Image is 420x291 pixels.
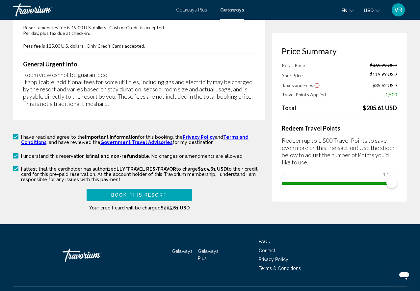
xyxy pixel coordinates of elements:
span: Your credit card will be charged [89,205,190,210]
p: Redeem up to 1,500 Travel Points to save even more on this transaction! Use the slider below to a... [282,137,397,166]
a: Getaways [172,249,193,254]
td: Pets fee is 125.00 U.S. dollars . Only Credit Cards accepted. [23,38,255,54]
span: $205.61 USD [198,166,227,172]
a: Travorium [13,3,170,16]
td: Resort amenities fee is 19.00 U.S. dollars . Cash or Credit is accepted. Per day, plus tax due at... [23,22,255,38]
p: I attest that the cardholder has authorized to charge to their credit card for this pre-paid rese... [21,166,265,182]
span: Total [282,104,296,111]
h3: Price Summary [282,46,397,56]
h4: Redeem Travel Points [282,125,397,132]
a: Contact [259,248,275,253]
span: en [341,8,348,13]
a: Terms and Conditions [21,134,249,145]
span: $205.61 USD [161,205,190,210]
span: Taxes and Fees [282,83,313,88]
button: Book this Resort [87,189,192,201]
span: USD [364,8,374,13]
span: Important Information [85,134,138,140]
p: I understand this reservation is . No changes or amendments are allowed. [21,154,244,159]
span: VR [394,7,402,13]
span: Your Price [282,73,303,78]
span: $869.99 USD [370,62,397,68]
p: I have read and agree to the for this booking, the and , and have reviewed the for my destination. [21,134,265,145]
a: Getaways [220,7,244,12]
span: $119.99 USD [370,71,397,79]
a: Privacy Policy [259,257,288,262]
a: Getaways Plus [176,7,207,12]
span: $85.62 USD [373,83,397,88]
a: Privacy Policy [183,134,215,140]
div: $205.61 USD [363,104,397,111]
a: Getaways Plus [198,249,219,261]
button: Change currency [364,6,380,15]
a: FAQs [259,239,270,244]
button: Change language [341,6,354,15]
button: Show Taxes and Fees disclaimer [314,82,320,88]
span: Book this Resort [111,193,167,198]
span: Travel Points Applied [282,92,326,97]
a: Terms & Conditions [259,266,301,271]
span: final and non-refundable [89,154,149,159]
span: 1,500 [385,92,397,97]
span: LLY*TRAVEL RES-TRAVOR [117,166,176,172]
span: Retail Price [282,62,305,68]
button: Show Taxes and Fees breakdown [282,82,320,88]
a: Government Travel Advisories [100,140,172,145]
button: User Menu [390,3,407,17]
iframe: Button to launch messaging window [394,265,415,286]
span: 1,500 [382,170,397,178]
div: Room view cannot be guaranteed. If applicable, additional fees for some utilities, including gas ... [23,71,255,107]
a: Travorium [63,245,128,265]
h4: General Urgent Info [23,61,255,68]
span: 0 [282,170,287,178]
